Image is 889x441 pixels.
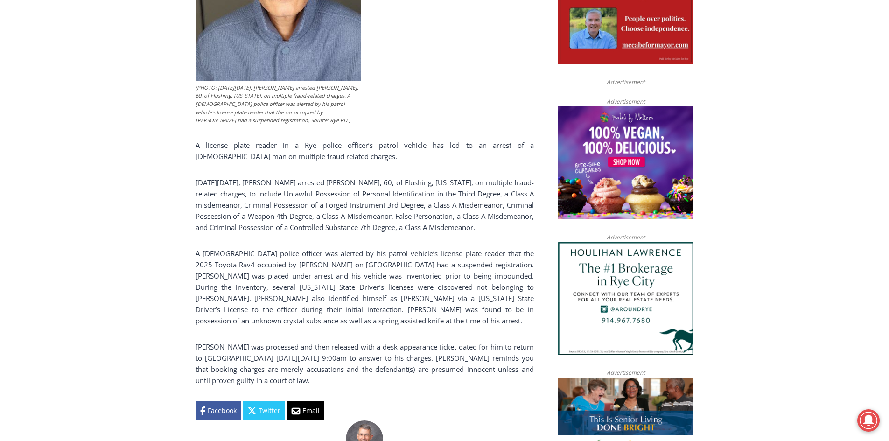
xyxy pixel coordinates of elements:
span: Advertisement [597,368,654,377]
p: A [DEMOGRAPHIC_DATA] police officer was alerted by his patrol vehicle’s license plate reader that... [196,248,534,326]
div: "I learned about the history of a place I’d honestly never considered even as a resident of [GEOG... [236,0,441,91]
span: Intern @ [DOMAIN_NAME] [244,93,433,114]
span: Advertisement [597,233,654,242]
p: [PERSON_NAME] was processed and then released with a desk appearance ticket dated for him to retu... [196,341,534,386]
a: Facebook [196,401,241,420]
figcaption: (PHOTO: [DATE][DATE], [PERSON_NAME] arrested [PERSON_NAME], 60, of Flushing, [US_STATE], on multi... [196,84,361,125]
a: Email [287,401,324,420]
p: [DATE][DATE], [PERSON_NAME] arrested [PERSON_NAME], 60, of Flushing, [US_STATE], on multiple frau... [196,177,534,233]
img: Houlihan Lawrence The #1 Brokerage in Rye City [558,242,693,355]
p: A license plate reader in a Rye police officer’s patrol vehicle has led to an arrest of a [DEMOGR... [196,140,534,162]
span: Advertisement [597,97,654,106]
span: Advertisement [597,77,654,86]
a: Intern @ [DOMAIN_NAME] [224,91,452,116]
img: Baked by Melissa [558,106,693,219]
a: Twitter [243,401,285,420]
